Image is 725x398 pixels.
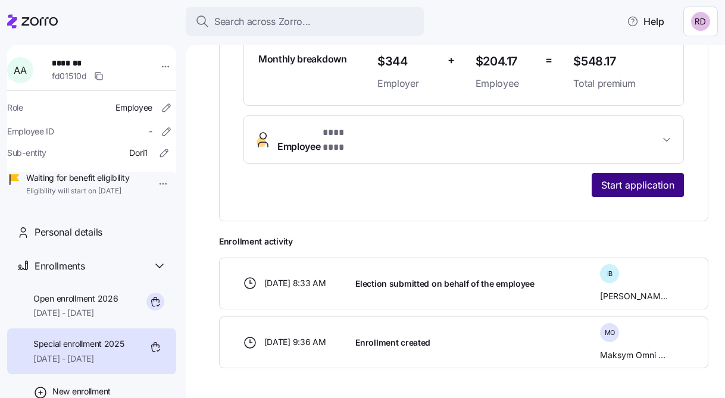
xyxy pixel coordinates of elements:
span: Total premium [573,76,669,91]
span: Election submitted on behalf of the employee [355,278,535,290]
span: [DATE] - [DATE] [33,353,124,365]
span: Personal details [35,225,102,240]
span: Eligibility will start on [DATE] [26,186,129,196]
span: [DATE] 8:33 AM [264,277,326,289]
span: Employee [277,126,360,154]
button: Start application [592,173,684,197]
span: Help [627,14,664,29]
span: Dori1 [129,147,148,159]
span: Sub-entity [7,147,46,159]
span: fd01510d [52,70,87,82]
span: $548.17 [573,52,669,71]
span: M O [605,330,615,336]
span: Monthly breakdown [258,52,347,67]
span: Open enrollment 2026 [33,293,118,305]
span: Special enrollment 2025 [33,338,124,350]
span: $344 [377,52,438,71]
span: Search across Zorro... [214,14,311,29]
span: Enrollments [35,259,85,274]
span: Start application [601,178,674,192]
span: Enrollment created [355,337,430,349]
span: Employee [476,76,536,91]
span: Role [7,102,23,114]
span: New enrollment [52,386,111,397]
span: = [545,52,552,69]
span: [DATE] 9:36 AM [264,336,326,348]
button: Search across Zorro... [186,7,424,36]
span: I B [607,271,613,277]
span: Employer [377,76,438,91]
span: [DATE] - [DATE] [33,307,118,319]
button: Help [617,10,674,33]
span: - [149,126,152,137]
span: Employee [115,102,152,114]
span: A A [14,65,26,75]
img: 6d862e07fa9c5eedf81a4422c42283ac [691,12,710,31]
span: Employee ID [7,126,54,137]
span: Waiting for benefit eligibility [26,172,129,184]
span: $204.17 [476,52,536,71]
span: Maksym Omni Admin [600,349,668,361]
span: + [448,52,455,69]
span: [PERSON_NAME] [600,290,668,302]
span: Enrollment activity [219,236,708,247]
